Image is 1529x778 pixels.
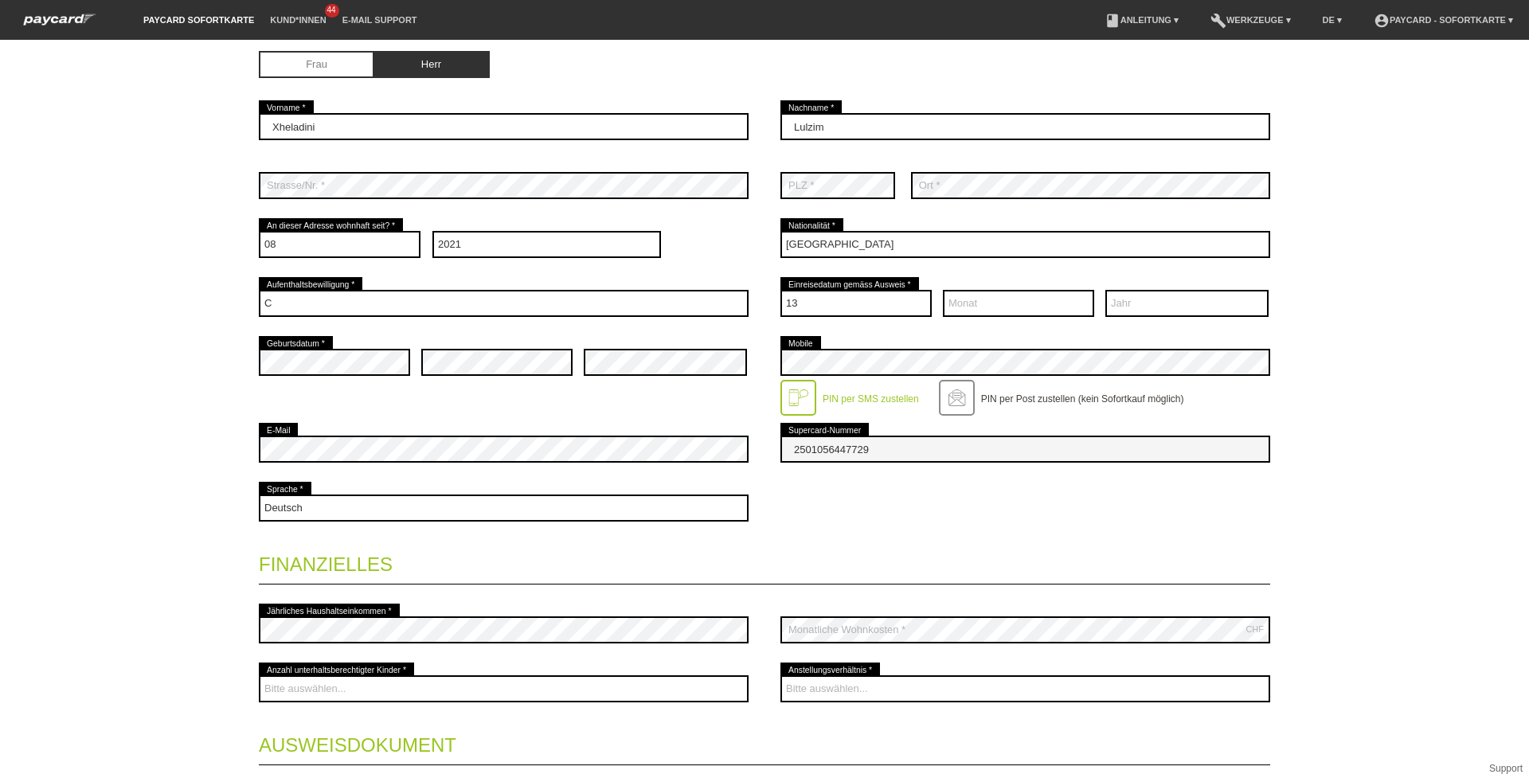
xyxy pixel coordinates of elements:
a: Support [1489,763,1523,774]
span: 44 [325,4,339,18]
a: account_circlepaycard - Sofortkarte ▾ [1366,15,1521,25]
a: Kund*innen [262,15,334,25]
div: CHF [1245,624,1264,634]
i: build [1210,13,1226,29]
legend: Ausweisdokument [259,718,1270,765]
i: book [1105,13,1120,29]
legend: Finanzielles [259,538,1270,584]
a: paycard Sofortkarte [135,15,262,25]
label: PIN per Post zustellen (kein Sofortkauf möglich) [981,393,1184,405]
a: buildWerkzeuge ▾ [1202,15,1299,25]
img: paycard Sofortkarte [16,11,104,28]
a: DE ▾ [1315,15,1350,25]
a: paycard Sofortkarte [16,18,104,30]
i: account_circle [1374,13,1390,29]
a: E-Mail Support [334,15,425,25]
a: bookAnleitung ▾ [1097,15,1187,25]
label: PIN per SMS zustellen [823,393,919,405]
